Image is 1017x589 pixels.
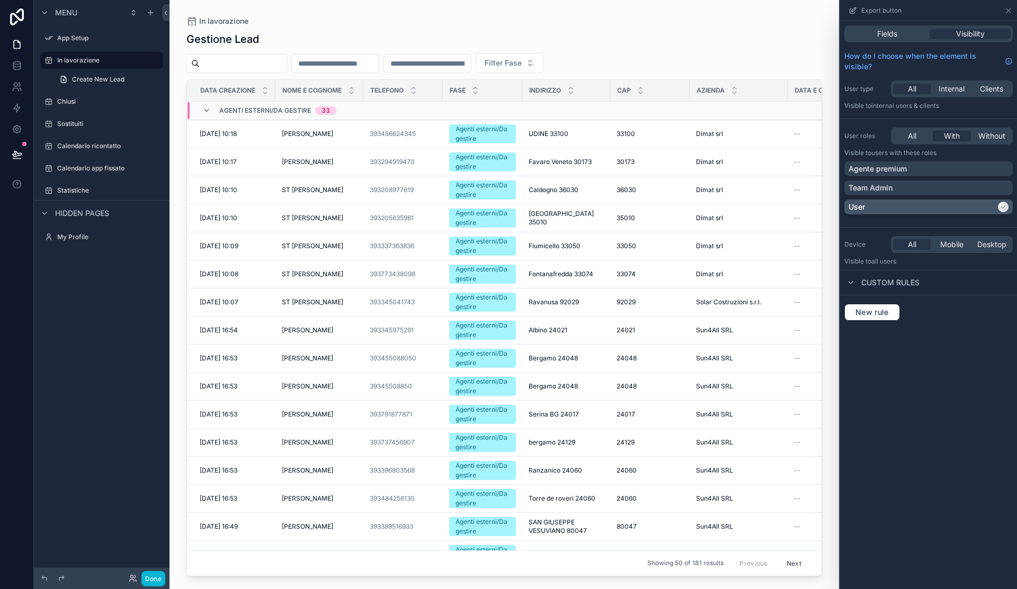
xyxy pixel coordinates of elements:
div: Agenti esterni/Da gestire [456,405,510,424]
a: [DATE] 16:54 [200,326,269,334]
div: Agenti esterni/Da gestire [456,265,510,284]
span: Telefono [370,86,404,95]
a: How do I choose when the element is visible? [844,51,1013,72]
a: 24048 [617,382,683,391]
span: -- [794,382,800,391]
span: ST [PERSON_NAME] [282,242,343,250]
span: [DATE] 10:18 [200,130,237,138]
a: 393773438098 [370,270,415,278]
a: [DATE] 10:10 [200,214,269,222]
a: -- [794,326,891,334]
a: Sun4All SRL [696,382,781,391]
span: [DATE] 16:54 [200,326,238,334]
a: [DATE] 16:53 [200,410,269,419]
div: Agenti esterni/Da gestire [456,180,510,200]
button: Select Button [476,53,543,73]
span: Create New Lead [72,75,124,84]
span: Fontanafredda 33074 [529,270,593,278]
a: 393208977619 [370,186,414,194]
span: 36030 [617,186,636,194]
a: Serina BG 24017 [529,410,604,419]
span: [DATE] 10:17 [200,158,237,166]
span: [DATE] 10:09 [200,242,238,250]
span: Fiumicello 33050 [529,242,581,250]
span: -- [794,298,800,306]
div: Agenti esterni/Da gestire [456,293,510,312]
p: Team Admin [849,183,893,193]
span: UDINE 33100 [529,130,568,138]
a: [DATE] 16:53 [200,382,269,391]
a: ST [PERSON_NAME] [282,270,357,278]
a: 393205635981 [370,214,414,222]
a: [DATE] 16:53 [200,494,269,503]
span: ST [PERSON_NAME] [282,270,343,278]
a: Ranzanico 24060 [529,466,604,475]
span: [DATE] 16:53 [200,466,237,475]
span: Visibility [956,29,985,39]
span: -- [794,158,800,166]
a: 393294919470 [370,158,436,166]
span: [PERSON_NAME] [282,522,333,531]
a: 393791877871 [370,410,412,419]
a: Agenti esterni/Da gestire [449,405,516,424]
span: Fields [877,29,897,39]
a: [DATE] 10:17 [200,158,269,166]
a: 393773438098 [370,270,436,278]
span: Serina BG 24017 [529,410,579,419]
div: Agenti esterni/Da gestire [456,321,510,340]
a: -- [794,466,891,475]
a: -- [794,522,891,531]
span: -- [794,326,800,334]
span: [DATE] 16:53 [200,410,237,419]
a: 393791877871 [370,410,436,419]
span: [PERSON_NAME] [282,354,333,363]
a: [DATE] 10:09 [200,242,269,250]
div: Agenti esterni/Da gestire [456,124,510,143]
span: Data e ora ricontatto [795,86,875,95]
a: 393389516933 [370,522,436,531]
span: With [944,131,960,141]
a: [PERSON_NAME] [282,466,357,475]
span: [PERSON_NAME] [282,382,333,391]
div: Agenti esterni/Da gestire [456,545,510,564]
span: Dimat srl [696,270,723,278]
a: [PERSON_NAME] [282,354,357,363]
span: CAP [617,86,631,95]
span: Internal [939,84,965,94]
span: Ravanusa 92029 [529,298,579,306]
a: [DATE] 16:49 [200,522,269,531]
span: Azienda [697,86,725,95]
a: Sun4All SRL [696,522,781,531]
span: [DATE] 10:10 [200,214,237,222]
a: Create New Lead [53,71,163,88]
span: Sun4All SRL [696,354,733,363]
a: Calendario ricontatto [40,138,163,155]
p: Agente premium [849,164,907,174]
div: 33 [322,106,330,115]
span: [PERSON_NAME] [282,158,333,166]
span: 24060 [617,494,637,503]
span: SAN GIUSEPPE VESUVIANO 80047 [529,518,604,535]
a: Agenti esterni/Da gestire [449,293,516,312]
span: All [908,84,916,94]
a: -- [794,382,891,391]
a: 393396803568 [370,466,436,475]
span: Torre de roveri 24060 [529,494,595,503]
span: Menu [55,7,77,18]
div: Agenti esterni/Da gestire [456,433,510,452]
a: Statistiche [40,182,163,199]
a: Calendario app fissato [40,160,163,177]
a: Dimat srl [696,186,781,194]
a: -- [794,214,891,222]
span: Solar Costruzioni s.r.l. [696,298,761,306]
a: [GEOGRAPHIC_DATA] 35010 [529,210,604,226]
label: Chiusi [57,97,161,106]
a: -- [794,130,891,138]
span: -- [794,130,800,138]
span: Bergamo 24048 [529,354,578,363]
span: How do I choose when the element is visible? [844,51,1001,72]
a: 30173 [617,158,683,166]
a: Agenti esterni/Da gestire [449,152,516,171]
a: Caldogno 36030 [529,186,604,194]
a: Sun4All SRL [696,326,781,334]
